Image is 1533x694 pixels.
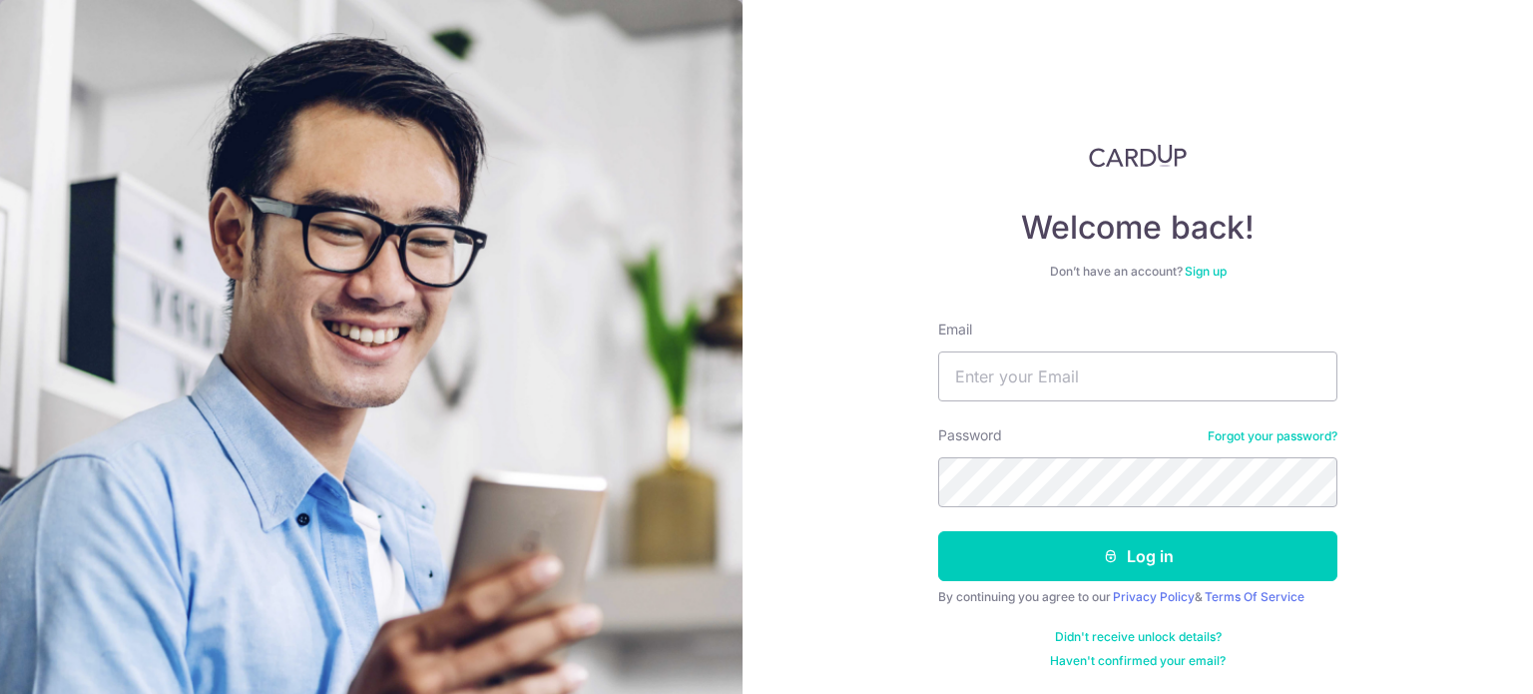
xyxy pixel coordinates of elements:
a: Didn't receive unlock details? [1055,629,1222,645]
a: Forgot your password? [1208,428,1337,444]
a: Terms Of Service [1205,589,1304,604]
label: Password [938,425,1002,445]
a: Haven't confirmed your email? [1050,653,1226,669]
button: Log in [938,531,1337,581]
input: Enter your Email [938,351,1337,401]
div: Don’t have an account? [938,264,1337,280]
img: CardUp Logo [1089,144,1187,168]
a: Sign up [1185,264,1227,279]
h4: Welcome back! [938,208,1337,248]
div: By continuing you agree to our & [938,589,1337,605]
label: Email [938,320,972,340]
a: Privacy Policy [1113,589,1195,604]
